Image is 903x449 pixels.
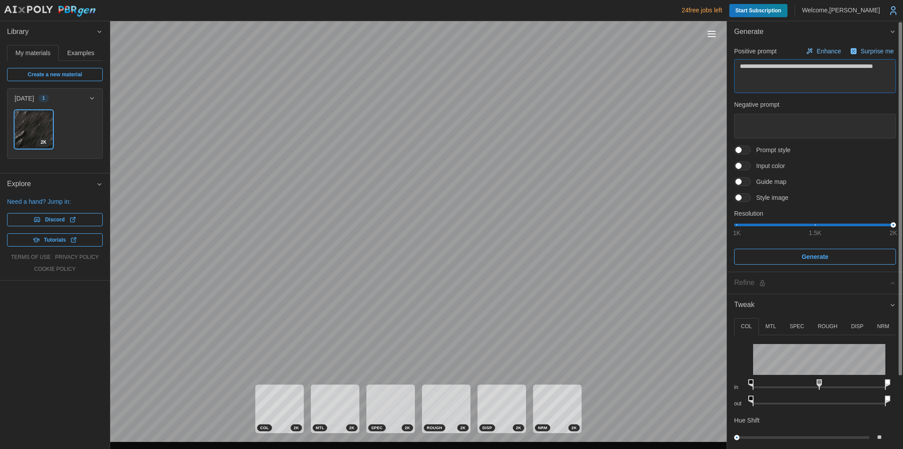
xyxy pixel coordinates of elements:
[15,111,52,148] img: 1xityyhxcwUAs6iWhA2V
[34,266,75,273] a: cookie policy
[734,294,889,316] span: Tweak
[727,272,903,294] button: Refine
[349,425,354,431] span: 2 K
[571,425,577,431] span: 2 K
[316,425,324,431] span: MTL
[734,416,760,425] p: Hue Shift
[734,249,896,265] button: Generate
[371,425,383,431] span: SPEC
[734,47,776,56] p: Positive prompt
[751,161,785,170] span: Input color
[734,384,746,391] p: in
[802,6,880,15] p: Welcome, [PERSON_NAME]
[861,47,896,56] p: Surprise me
[735,4,781,17] span: Start Subscription
[260,425,269,431] span: COL
[802,249,828,264] span: Generate
[7,197,103,206] p: Need a hand? Jump in:
[44,234,66,246] span: Tutorials
[751,177,786,186] span: Guide map
[727,43,903,272] div: Generate
[790,323,804,330] p: SPEC
[4,5,96,17] img: AIxPoly PBRgen
[817,47,843,56] p: Enhance
[682,6,722,15] p: 24 free jobs left
[15,94,34,103] p: [DATE]
[45,213,65,226] span: Discord
[727,21,903,43] button: Generate
[7,173,96,195] span: Explore
[818,323,838,330] p: ROUGH
[751,193,788,202] span: Style image
[877,323,889,330] p: NRM
[294,425,299,431] span: 2 K
[460,425,466,431] span: 2 K
[7,68,103,81] a: Create a new material
[734,277,889,288] div: Refine
[734,21,889,43] span: Generate
[751,146,791,154] span: Prompt style
[482,425,492,431] span: DISP
[15,50,50,56] span: My materials
[734,209,896,218] p: Resolution
[7,21,96,43] span: Library
[41,139,46,146] span: 2 K
[7,233,103,247] a: Tutorials
[734,400,746,408] p: out
[734,100,896,109] p: Negative prompt
[67,50,94,56] span: Examples
[15,110,53,149] a: 1xityyhxcwUAs6iWhA2V2K
[851,323,863,330] p: DISP
[7,213,103,226] a: Discord
[7,108,102,158] div: [DATE]1
[729,4,787,17] a: Start Subscription
[516,425,521,431] span: 2 K
[741,323,752,330] p: COL
[804,45,843,57] button: Enhance
[11,254,51,261] a: terms of use
[405,425,410,431] span: 2 K
[28,68,82,81] span: Create a new material
[765,323,776,330] p: MTL
[727,294,903,316] button: Tweak
[538,425,547,431] span: NRM
[427,425,442,431] span: ROUGH
[42,95,45,102] span: 1
[7,89,102,108] button: [DATE]1
[55,254,99,261] a: privacy policy
[848,45,896,57] button: Surprise me
[705,28,718,40] button: Toggle viewport controls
